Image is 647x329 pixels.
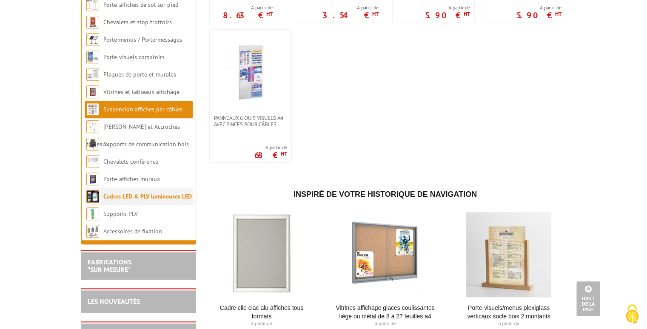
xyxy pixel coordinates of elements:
[372,10,379,17] sup: HT
[86,123,180,148] a: [PERSON_NAME] et Accroches tableaux
[88,297,140,306] a: LES NOUVEAUTÉS
[103,193,192,200] a: Cadres LED & PLV lumineuses LED
[210,115,291,128] a: Panneaux 6 ou 9 visuels A4 avec pinces pour câbles
[86,16,99,28] img: Chevalets et stop trottoirs
[86,51,99,63] img: Porte-visuels comptoirs
[322,13,379,18] p: 3.54 €
[223,13,273,18] p: 8.63 €
[103,53,165,61] a: Porte-visuels comptoirs
[103,140,189,148] a: Supports de communication bois
[425,13,470,18] p: 5.90 €
[103,227,162,235] a: Accessoires de fixation
[103,88,180,96] a: Vitrines et tableaux affichage
[88,258,131,274] a: FABRICATIONS"Sur Mesure"
[254,144,287,151] span: A partir de
[456,303,561,320] a: Porte-Visuels/Menus Plexiglass Verticaux Socle Bois 2 Montants
[516,13,561,18] p: 5.90 €
[322,4,379,11] span: A partir de
[103,36,182,43] a: Porte-menus / Porte-messages
[103,105,182,113] a: Suspension affiches par câbles
[86,33,99,46] img: Porte-menus / Porte-messages
[221,43,280,102] img: Panneaux 6 ou 9 visuels A4 avec pinces pour câbles
[209,320,314,327] p: À partir de
[86,155,99,168] img: Chevalets conférence
[223,4,273,11] span: A partir de
[86,173,99,185] img: Porte-affiches muraux
[103,18,172,26] a: Chevalets et stop trottoirs
[86,103,99,116] img: Suspension affiches par câbles
[266,10,273,17] sup: HT
[86,68,99,81] img: Plaques de porte et murales
[621,303,643,325] img: Cookies (fenêtre modale)
[576,281,600,316] a: Haut de la page
[103,1,178,9] a: Porte-affiches de sol sur pied
[86,120,99,133] img: Cimaises et Accroches tableaux
[86,225,99,238] img: Accessoires de fixation
[516,4,561,11] span: A partir de
[103,158,158,165] a: Chevalets conférence
[425,4,470,11] span: A partir de
[555,10,561,17] sup: HT
[103,210,138,218] a: Supports PLV
[333,320,438,327] p: À partir de
[617,300,647,329] button: Cookies (fenêtre modale)
[214,115,287,128] span: Panneaux 6 ou 9 visuels A4 avec pinces pour câbles
[86,190,99,203] img: Cadres LED & PLV lumineuses LED
[86,85,99,98] img: Vitrines et tableaux affichage
[86,207,99,220] img: Supports PLV
[254,153,287,158] p: 68 €
[464,10,470,17] sup: HT
[103,175,160,183] a: Porte-affiches muraux
[209,303,314,320] a: Cadre Clic-Clac Alu affiches tous formats
[294,190,477,199] span: Inspiré de votre historique de navigation
[281,150,287,157] sup: HT
[103,71,176,78] a: Plaques de porte et murales
[333,303,438,320] a: Vitrines affichage glaces coulissantes liège ou métal de 8 à 27 feuilles A4
[456,320,561,327] p: À partir de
